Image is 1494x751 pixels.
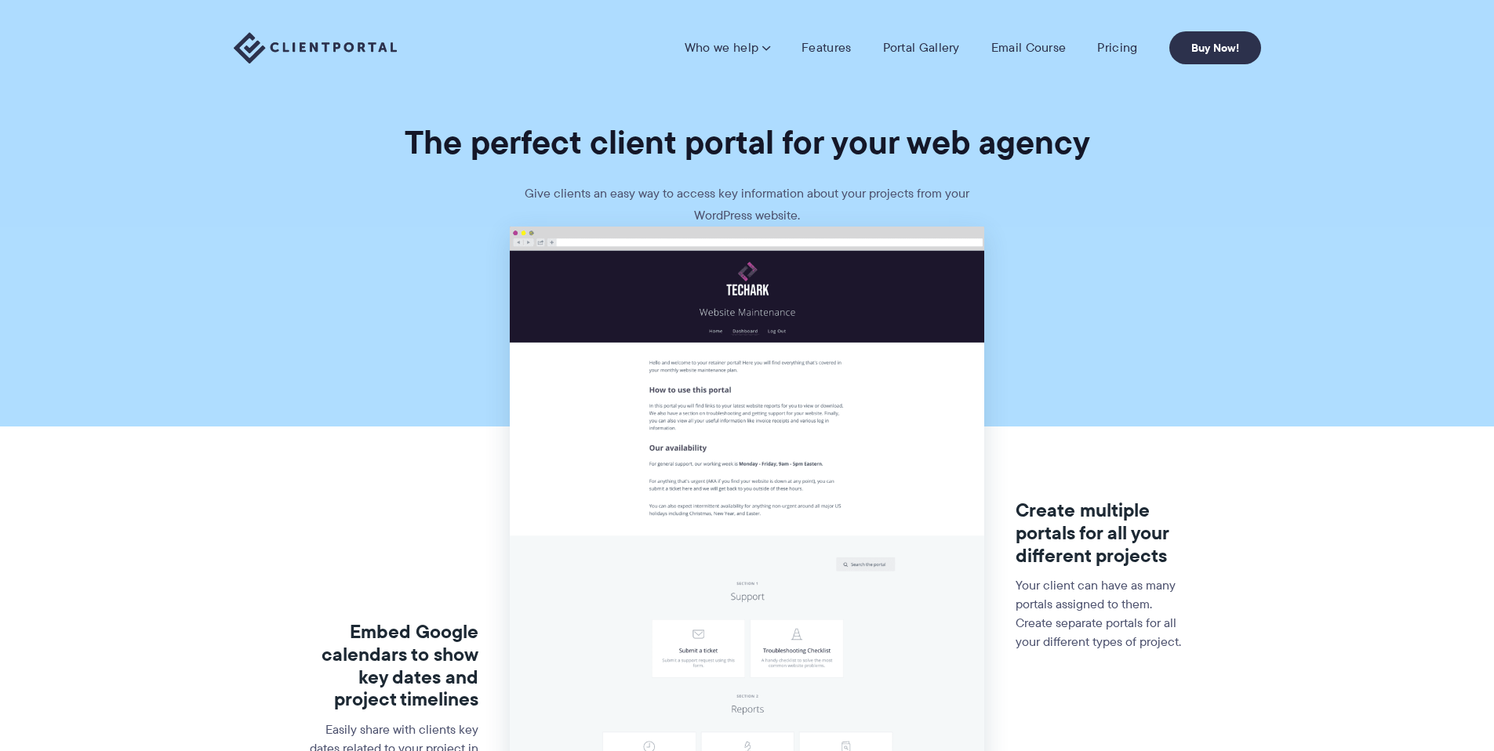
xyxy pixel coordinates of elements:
a: Email Course [991,40,1067,56]
a: Features [802,40,851,56]
a: Pricing [1097,40,1137,56]
p: Your client can have as many portals assigned to them. Create separate portals for all your diffe... [1016,576,1187,651]
h3: Create multiple portals for all your different projects [1016,499,1187,567]
a: Who we help [685,40,770,56]
p: Give clients an easy way to access key information about your projects from your WordPress website. [512,183,983,227]
a: Portal Gallery [883,40,960,56]
h3: Embed Google calendars to show key dates and project timelines [307,621,478,711]
a: Buy Now! [1169,31,1261,64]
